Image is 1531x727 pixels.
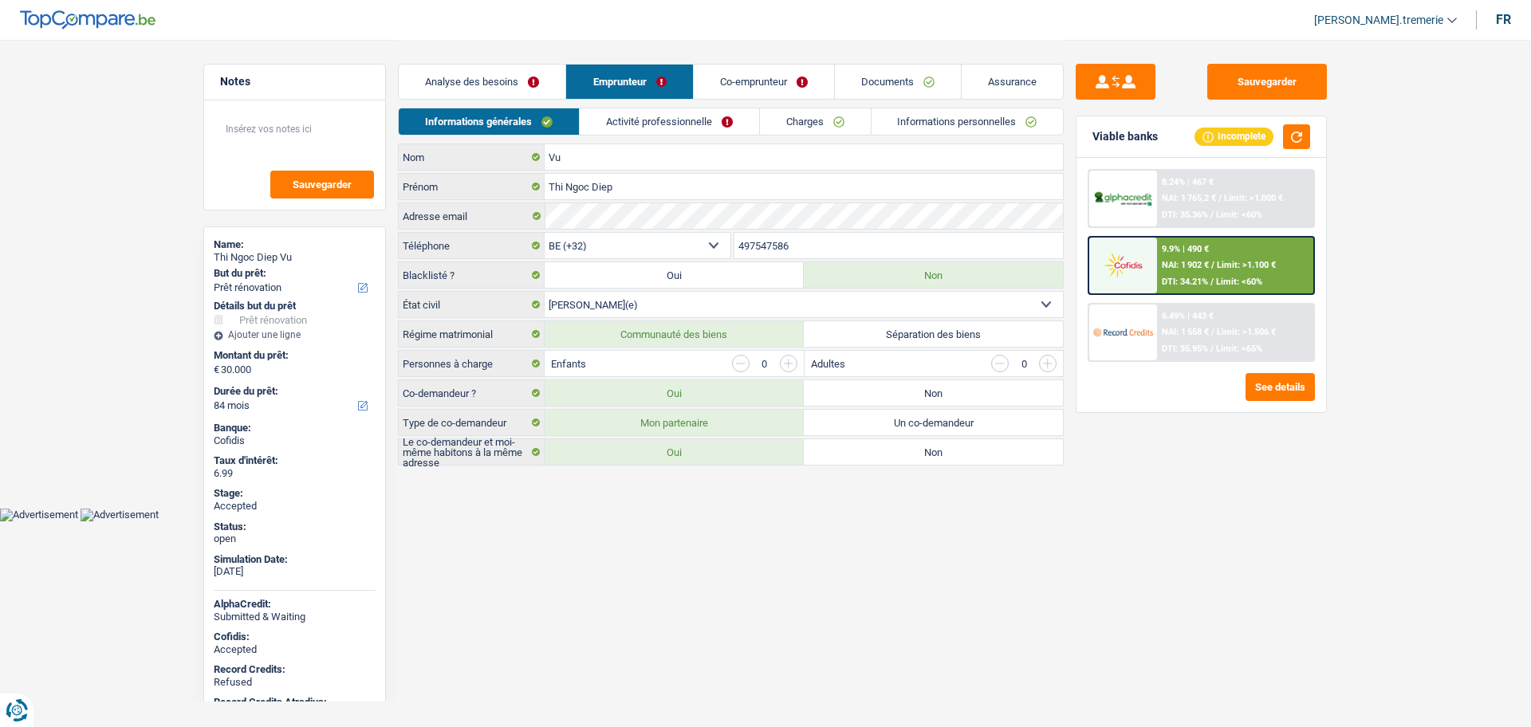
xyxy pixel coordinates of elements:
[399,380,545,406] label: Co-demandeur ?
[214,663,376,676] div: Record Credits:
[1162,260,1209,270] span: NAI: 1 902 €
[214,300,376,312] div: Détails but du prêt
[1017,359,1031,369] div: 0
[399,203,545,229] label: Adresse email
[545,262,804,288] label: Oui
[214,611,376,623] div: Submitted & Waiting
[1162,344,1208,354] span: DTI: 35.95%
[1216,277,1262,287] span: Limit: <60%
[1314,14,1443,27] span: [PERSON_NAME].tremerie
[1246,373,1315,401] button: See details
[81,509,159,521] img: Advertisement
[1162,193,1216,203] span: NAI: 1 765,2 €
[1301,7,1457,33] a: [PERSON_NAME].tremerie
[399,439,545,465] label: Le co-demandeur et moi-même habitons à la même adresse
[214,532,376,545] div: open
[804,321,1063,347] label: Séparation des biens
[214,385,372,398] label: Durée du prêt:
[214,500,376,513] div: Accepted
[1496,12,1511,27] div: fr
[1162,277,1208,287] span: DTI: 34.21%
[580,108,759,135] a: Activité professionnelle
[399,144,545,170] label: Nom
[566,65,692,99] a: Emprunteur
[399,351,545,376] label: Personnes à charge
[1217,260,1276,270] span: Limit: >1.100 €
[1162,177,1214,187] div: 8.24% | 467 €
[1207,64,1327,100] button: Sauvegarder
[1092,130,1158,143] div: Viable banks
[399,233,545,258] label: Téléphone
[1216,210,1262,220] span: Limit: <60%
[214,487,376,500] div: Stage:
[1218,193,1222,203] span: /
[1162,210,1208,220] span: DTI: 35.36%
[214,434,376,447] div: Cofidis
[399,108,579,135] a: Informations générales
[399,292,545,317] label: État civil
[214,676,376,689] div: Refused
[962,65,1063,99] a: Assurance
[1162,311,1214,321] div: 6.49% | 443 €
[872,108,1064,135] a: Informations personnelles
[1093,190,1152,208] img: AlphaCredit
[399,410,545,435] label: Type de co-demandeur
[399,321,545,347] label: Régime matrimonial
[214,363,219,376] span: €
[1162,327,1209,337] span: NAI: 1 558 €
[545,380,804,406] label: Oui
[811,359,845,369] label: Adultes
[1224,193,1283,203] span: Limit: >1.000 €
[1210,210,1214,220] span: /
[399,174,545,199] label: Prénom
[214,696,376,709] div: Record Credits Atradius:
[835,65,961,99] a: Documents
[214,238,376,251] div: Name:
[1210,277,1214,287] span: /
[734,233,1064,258] input: 401020304
[214,467,376,480] div: 6.99
[270,171,374,198] button: Sauvegarder
[1093,317,1152,347] img: Record Credits
[214,251,376,264] div: Thi Ngoc Diep Vu
[1194,128,1273,145] div: Incomplete
[214,267,372,280] label: But du prêt:
[1216,344,1262,354] span: Limit: <65%
[214,631,376,643] div: Cofidis:
[1211,327,1214,337] span: /
[214,329,376,340] div: Ajouter une ligne
[545,410,804,435] label: Mon partenaire
[1211,260,1214,270] span: /
[214,422,376,434] div: Banque:
[399,262,545,288] label: Blacklisté ?
[760,108,871,135] a: Charges
[20,10,155,29] img: TopCompare Logo
[399,65,565,99] a: Analyse des besoins
[214,598,376,611] div: AlphaCredit:
[1162,244,1209,254] div: 9.9% | 490 €
[804,380,1063,406] label: Non
[214,349,372,362] label: Montant du prêt:
[214,454,376,467] div: Taux d'intérêt:
[694,65,834,99] a: Co-emprunteur
[293,179,352,190] span: Sauvegarder
[758,359,772,369] div: 0
[214,565,376,578] div: [DATE]
[804,410,1063,435] label: Un co-demandeur
[1210,344,1214,354] span: /
[214,553,376,566] div: Simulation Date:
[545,321,804,347] label: Communauté des biens
[804,439,1063,465] label: Non
[545,439,804,465] label: Oui
[220,75,369,88] h5: Notes
[214,643,376,656] div: Accepted
[214,521,376,533] div: Status:
[1093,250,1152,280] img: Cofidis
[804,262,1063,288] label: Non
[1217,327,1276,337] span: Limit: >1.506 €
[551,359,586,369] label: Enfants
